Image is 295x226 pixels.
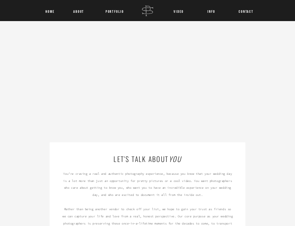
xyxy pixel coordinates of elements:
a: CONTACT [239,8,250,14]
i: YOU [169,154,182,164]
a: INFO [202,8,220,14]
h3: LET'S TALK ABOUT [73,153,222,166]
a: Home [44,8,56,14]
a: VIDEO [173,8,184,14]
a: Portfolio [103,8,126,14]
a: About [72,8,85,14]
